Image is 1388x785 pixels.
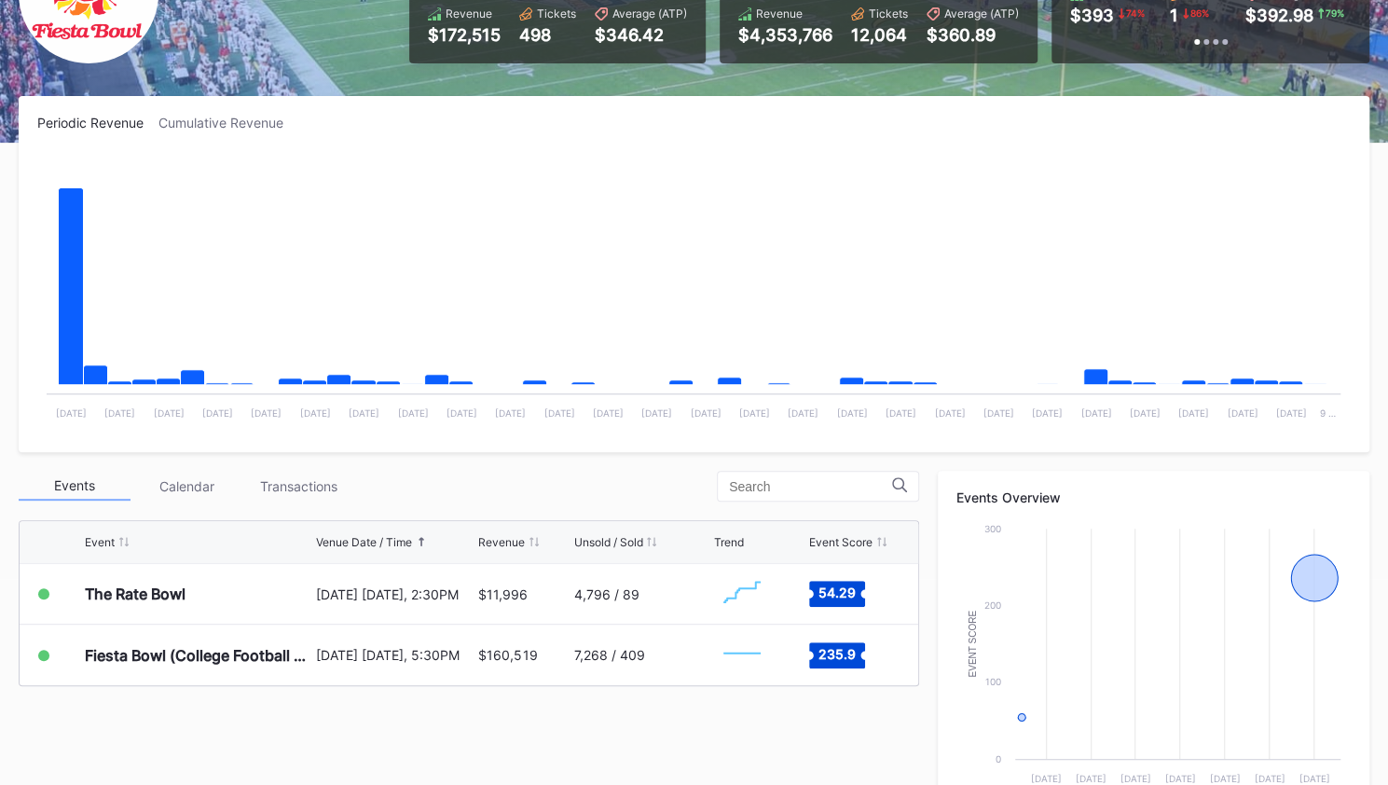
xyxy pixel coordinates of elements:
div: 79 % [1324,6,1346,21]
text: [DATE] [495,407,526,419]
text: [DATE] [349,407,379,419]
text: [DATE] [300,407,331,419]
div: 4,796 / 89 [573,586,639,602]
div: $4,353,766 [738,25,832,45]
div: 7,268 / 409 [573,647,644,663]
text: [DATE] [1120,773,1151,784]
svg: Chart title [714,571,770,617]
div: Revenue [756,7,803,21]
div: Tickets [537,7,576,21]
div: Periodic Revenue [37,115,158,131]
text: 100 [985,676,1001,687]
div: 1 [1170,6,1178,25]
div: Average (ATP) [612,7,687,21]
div: $360.89 [927,25,1019,45]
text: [DATE] [1299,773,1329,784]
text: [DATE] [641,407,672,419]
div: Venue Date / Time [316,535,412,549]
text: [DATE] [1032,407,1063,419]
text: [DATE] [983,407,1014,419]
div: $11,996 [478,586,528,602]
text: [DATE] [56,407,87,419]
div: 12,064 [851,25,908,45]
text: [DATE] [691,407,721,419]
text: [DATE] [154,407,185,419]
text: 200 [984,599,1001,611]
text: [DATE] [1130,407,1161,419]
text: [DATE] [202,407,233,419]
div: Average (ATP) [944,7,1019,21]
div: Trend [714,535,744,549]
div: Cumulative Revenue [158,115,298,131]
text: [DATE] [1076,773,1106,784]
div: [DATE] [DATE], 5:30PM [316,647,474,663]
div: Fiesta Bowl (College Football Playoff Semifinals) [85,646,311,665]
div: Calendar [131,472,242,501]
text: [DATE] [1031,773,1062,784]
text: [DATE] [1228,407,1258,419]
div: $392.98 [1245,6,1313,25]
div: Transactions [242,472,354,501]
text: [DATE] [934,407,965,419]
div: Revenue [446,7,492,21]
text: [DATE] [544,407,575,419]
input: Search [729,479,892,494]
text: [DATE] [1210,773,1241,784]
text: 300 [984,523,1001,534]
text: 9 … [1320,407,1336,419]
div: $172,515 [428,25,501,45]
div: Events [19,472,131,501]
div: Revenue [478,535,525,549]
div: 74 % [1124,6,1147,21]
text: [DATE] [1255,773,1285,784]
svg: Chart title [714,632,770,679]
text: [DATE] [251,407,282,419]
div: $346.42 [595,25,687,45]
div: $393 [1070,6,1114,25]
text: [DATE] [104,407,135,419]
text: 235.9 [818,645,856,661]
text: [DATE] [397,407,428,419]
text: Event Score [968,610,978,677]
text: [DATE] [1080,407,1111,419]
text: [DATE] [1178,407,1209,419]
div: Event Score [809,535,873,549]
text: [DATE] [886,407,916,419]
div: Tickets [869,7,908,21]
text: [DATE] [447,407,477,419]
div: [DATE] [DATE], 2:30PM [316,586,474,602]
text: [DATE] [593,407,624,419]
svg: Chart title [37,154,1350,434]
text: [DATE] [788,407,818,419]
text: [DATE] [1276,407,1307,419]
div: Events Overview [956,489,1351,505]
div: Event [85,535,115,549]
text: [DATE] [837,407,868,419]
text: 0 [996,753,1001,764]
text: [DATE] [739,407,770,419]
text: 54.29 [818,585,856,600]
div: Unsold / Sold [573,535,642,549]
div: The Rate Bowl [85,585,186,603]
div: 498 [519,25,576,45]
div: $160,519 [478,647,537,663]
div: 86 % [1189,6,1211,21]
text: [DATE] [1165,773,1196,784]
